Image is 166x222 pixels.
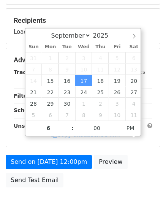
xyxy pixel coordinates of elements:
span: September 25, 2025 [92,86,109,98]
span: October 5, 2025 [25,109,42,121]
span: September 22, 2025 [42,86,58,98]
iframe: Chat Widget [128,186,166,222]
span: September 30, 2025 [58,98,75,109]
span: Thu [92,44,109,49]
span: October 10, 2025 [109,109,125,121]
span: September 17, 2025 [75,75,92,86]
strong: Filters [14,93,33,99]
h5: Advanced [14,56,152,64]
strong: Unsubscribe [14,123,51,129]
input: Year [91,32,118,39]
span: September 24, 2025 [75,86,92,98]
span: September 11, 2025 [92,63,109,75]
span: October 6, 2025 [42,109,58,121]
span: September 19, 2025 [109,75,125,86]
span: Sat [125,44,142,49]
span: September 8, 2025 [42,63,58,75]
span: October 9, 2025 [92,109,109,121]
span: September 18, 2025 [92,75,109,86]
span: September 21, 2025 [25,86,42,98]
div: Loading... [14,16,152,36]
span: September 15, 2025 [42,75,58,86]
strong: Tracking [14,69,39,75]
span: September 16, 2025 [58,75,75,86]
span: September 20, 2025 [125,75,142,86]
span: September 10, 2025 [75,63,92,75]
span: Fri [109,44,125,49]
span: Click to toggle [120,121,141,136]
span: September 26, 2025 [109,86,125,98]
span: September 28, 2025 [25,98,42,109]
span: September 12, 2025 [109,63,125,75]
span: September 27, 2025 [125,86,142,98]
input: Hour [25,121,72,136]
span: October 1, 2025 [75,98,92,109]
span: September 3, 2025 [75,52,92,63]
input: Minute [74,121,120,136]
strong: Schedule [14,107,41,113]
a: Send on [DATE] 12:00pm [6,155,92,169]
span: Mon [42,44,58,49]
span: September 6, 2025 [125,52,142,63]
h5: Recipients [14,16,152,25]
span: October 3, 2025 [109,98,125,109]
span: September 4, 2025 [92,52,109,63]
span: October 4, 2025 [125,98,142,109]
span: September 14, 2025 [25,75,42,86]
span: September 7, 2025 [25,63,42,75]
span: : [71,121,74,136]
span: September 1, 2025 [42,52,58,63]
span: September 23, 2025 [58,86,75,98]
span: Tue [58,44,75,49]
a: Copy unsubscribe link [51,132,120,138]
span: October 7, 2025 [58,109,75,121]
span: September 2, 2025 [58,52,75,63]
span: September 9, 2025 [58,63,75,75]
a: Preview [94,155,127,169]
span: Wed [75,44,92,49]
span: October 11, 2025 [125,109,142,121]
span: August 31, 2025 [25,52,42,63]
span: Sun [25,44,42,49]
a: Send Test Email [6,173,63,187]
span: September 29, 2025 [42,98,58,109]
span: October 2, 2025 [92,98,109,109]
span: October 8, 2025 [75,109,92,121]
span: September 5, 2025 [109,52,125,63]
span: September 13, 2025 [125,63,142,75]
